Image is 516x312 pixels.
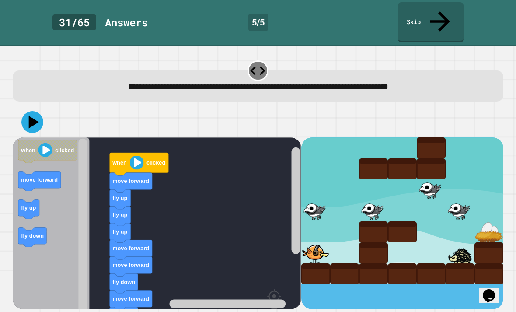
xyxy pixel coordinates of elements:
a: Skip [398,2,464,42]
text: fly up [113,228,128,235]
text: fly up [113,195,128,201]
text: fly up [113,211,128,218]
text: fly down [113,279,136,285]
text: fly up [21,204,36,211]
text: clicked [55,147,74,153]
div: 5 / 5 [248,14,268,31]
text: fly down [21,232,44,239]
text: move forward [113,245,150,252]
div: Answer s [105,14,148,30]
text: move forward [113,295,150,302]
text: move forward [113,178,150,184]
text: when [21,147,36,153]
text: clicked [146,159,165,166]
text: move forward [21,176,58,183]
iframe: chat widget [479,277,507,303]
div: Blockly Workspace [13,137,301,309]
text: move forward [113,262,150,268]
div: 31 / 65 [52,14,96,30]
text: when [112,159,127,166]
